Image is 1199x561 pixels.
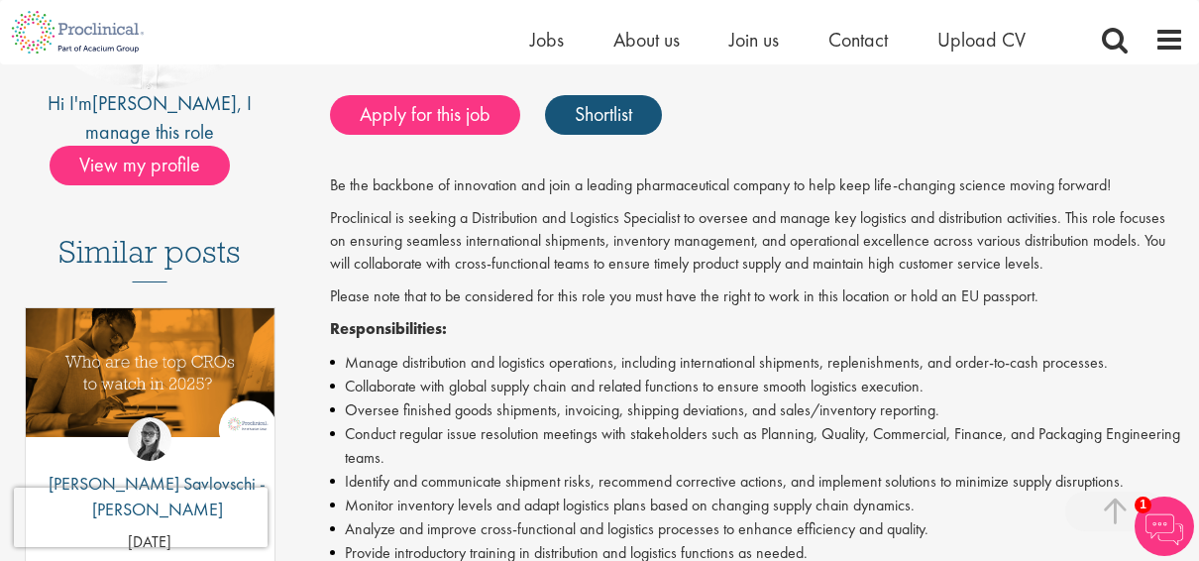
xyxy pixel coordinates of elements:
a: Link to a post [26,308,274,484]
p: Be the backbone of innovation and join a leading pharmaceutical company to help keep life-changin... [330,174,1185,197]
li: Analyze and improve cross-functional and logistics processes to enhance efficiency and quality. [330,517,1185,541]
img: Theodora Savlovschi - Wicks [128,417,171,461]
a: Jobs [530,27,564,53]
a: About us [613,27,680,53]
p: Proclinical is seeking a Distribution and Logistics Specialist to oversee and manage key logistic... [330,207,1185,276]
span: 1 [1135,497,1151,513]
a: Shortlist [545,95,662,135]
strong: Responsibilities: [330,318,447,339]
a: [PERSON_NAME] [92,90,237,116]
li: Identify and communicate shipment risks, recommend corrective actions, and implement solutions to... [330,470,1185,494]
div: Hi I'm , I manage this role [15,89,285,146]
img: Top 10 CROs 2025 | Proclinical [26,308,274,437]
a: Upload CV [937,27,1026,53]
a: View my profile [50,150,250,175]
li: Manage distribution and logistics operations, including international shipments, replenishments, ... [330,351,1185,375]
li: Monitor inventory levels and adapt logistics plans based on changing supply chain dynamics. [330,494,1185,517]
a: Contact [828,27,888,53]
img: Chatbot [1135,497,1194,556]
iframe: reCAPTCHA [14,488,268,547]
a: Apply for this job [330,95,520,135]
span: View my profile [50,146,230,185]
a: Theodora Savlovschi - Wicks [PERSON_NAME] Savlovschi - [PERSON_NAME] [26,417,274,531]
p: Please note that to be considered for this role you must have the right to work in this location ... [330,285,1185,308]
li: Collaborate with global supply chain and related functions to ensure smooth logistics execution. [330,375,1185,398]
li: Oversee finished goods shipments, invoicing, shipping deviations, and sales/inventory reporting. [330,398,1185,422]
li: Conduct regular issue resolution meetings with stakeholders such as Planning, Quality, Commercial... [330,422,1185,470]
h3: Similar posts [58,235,241,282]
p: [PERSON_NAME] Savlovschi - [PERSON_NAME] [26,471,274,521]
a: Join us [729,27,779,53]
